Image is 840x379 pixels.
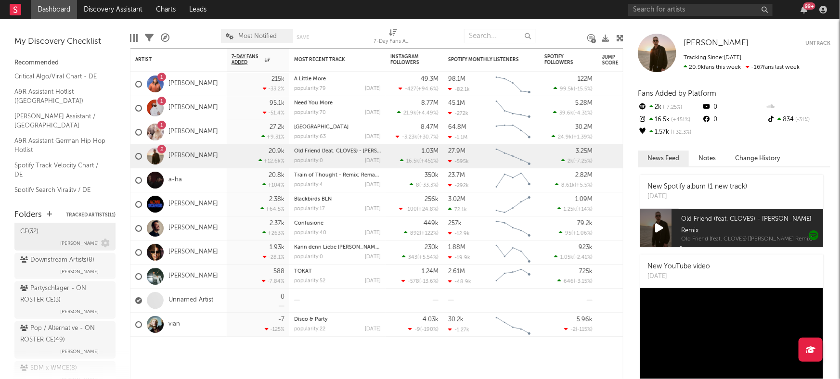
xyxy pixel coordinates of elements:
div: 1.09M [575,196,593,202]
div: 45.1M [448,100,465,106]
div: 27.9M [448,148,465,154]
span: -31 % [794,117,810,123]
div: [DATE] [365,110,381,115]
div: 34.1 [602,126,641,138]
div: Old Friend (feat. CLOVES) - KOPPY Remix [294,149,381,154]
div: 4.03k [423,316,439,323]
div: 0 [281,294,284,300]
div: -272k [448,110,468,116]
div: Need You More [294,101,381,106]
svg: Chart title [491,216,535,240]
a: Disco & Party [294,317,328,322]
span: 95 [565,231,571,236]
div: 95.1k [270,100,284,106]
div: 256k [425,196,439,202]
a: Spotify Search Virality / DE [14,185,106,195]
span: 343 [408,255,417,260]
a: Pop / Alternative - ON ROSTER CE(49)[PERSON_NAME] [14,321,116,359]
span: 1.05k [560,255,573,260]
div: ( ) [396,134,439,140]
span: 892 [410,231,420,236]
div: ( ) [410,182,439,188]
div: ( ) [559,230,593,236]
span: +122 % [421,231,437,236]
div: popularity: 0 [294,158,323,164]
a: A&R Assistant Hotlist ([GEOGRAPHIC_DATA]) [14,87,106,106]
div: Edit Columns [130,24,138,52]
span: +5.5 % [576,183,591,188]
button: News Feed [638,151,689,166]
div: Pop / Alternative - ON ROSTER CE ( 49 ) [20,323,107,346]
div: [DATE] [365,182,381,188]
div: 122M [578,76,593,82]
span: -427 [405,87,416,92]
span: -7.25 % [575,159,591,164]
a: TOKAT [294,269,312,274]
span: Fans Added by Platform [638,90,716,97]
svg: Chart title [491,240,535,265]
div: 23.7M [448,172,465,178]
div: 48.5 [602,175,641,186]
div: 2.37k [270,220,284,227]
div: +9.31 % [261,134,284,140]
span: -4.31 % [575,111,591,116]
div: 99 + [803,2,815,10]
div: [DATE] [365,86,381,91]
div: Most Recent Track [294,57,366,63]
div: 64.8M [448,124,466,130]
div: 1.57k [638,126,702,139]
button: 99+ [801,6,807,13]
div: 33.1 [602,295,641,306]
div: +263 % [262,230,284,236]
div: 7-Day Fans Added (7-Day Fans Added) [374,24,413,52]
div: [DATE] [365,230,381,236]
div: Artist [135,57,207,63]
div: -1.27k [448,327,469,333]
span: 39.6k [559,111,573,116]
svg: Chart title [491,96,535,120]
div: ( ) [561,158,593,164]
div: 2.82M [575,172,593,178]
span: +1.06 % [573,231,591,236]
div: 834 [766,114,830,126]
div: popularity: 22 [294,327,325,332]
svg: Chart title [491,120,535,144]
div: 2k [638,101,702,114]
div: -12.9k [448,230,470,237]
div: 2.61M [448,268,465,275]
div: -7 [278,316,284,323]
a: Need You More [294,101,333,106]
input: Search... [464,29,536,43]
span: -100 [405,207,417,212]
span: +1.39 % [573,135,591,140]
div: ( ) [404,230,439,236]
div: 20.9k [269,148,284,154]
span: Old Friend (feat. CLOVES) [[PERSON_NAME] Remix] [681,237,823,242]
div: 38.9 [602,247,641,258]
div: ( ) [557,206,593,212]
div: 7-Day Fans Added (7-Day Fans Added) [374,36,413,48]
div: A Little More [294,76,381,82]
a: Unnamed Artist [168,296,213,304]
div: -595k [448,158,469,164]
div: popularity: 63 [294,134,326,139]
a: Critical Algo/Viral Chart - DE [14,71,106,82]
div: ( ) [557,278,593,284]
span: 20.9k fans this week [684,64,741,70]
div: popularity: 40 [294,230,326,236]
div: 44.3 [602,319,641,330]
a: A&R Assistant German Hip Hop Hotlist [14,136,106,155]
div: ( ) [555,182,593,188]
div: TOKAT [294,269,381,274]
div: 32.5 [602,151,641,162]
span: -115 % [577,327,591,332]
div: [DATE] [365,158,381,164]
span: +5.54 % [419,255,437,260]
span: 8 [416,183,419,188]
div: popularity: 52 [294,278,325,284]
div: -19.9k [448,254,470,261]
a: [GEOGRAPHIC_DATA] [294,125,349,130]
div: ( ) [564,326,593,332]
div: 5.28M [575,100,593,106]
div: STREET X STREET [294,125,381,130]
